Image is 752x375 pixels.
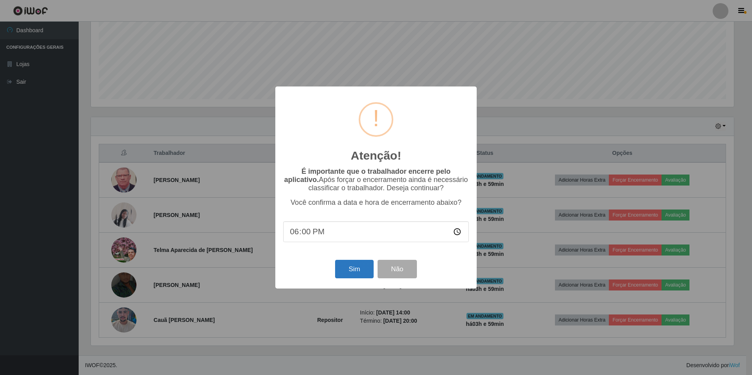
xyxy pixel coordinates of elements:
p: Após forçar o encerramento ainda é necessário classificar o trabalhador. Deseja continuar? [283,167,469,192]
button: Sim [335,260,373,278]
p: Você confirma a data e hora de encerramento abaixo? [283,199,469,207]
button: Não [378,260,417,278]
b: É importante que o trabalhador encerre pelo aplicativo. [284,167,450,184]
h2: Atenção! [351,149,401,163]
